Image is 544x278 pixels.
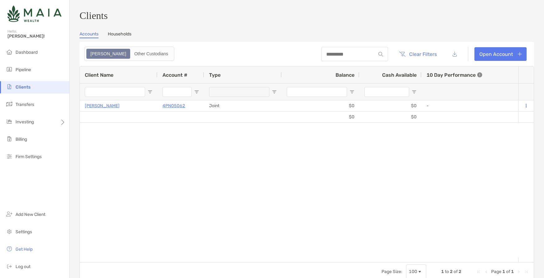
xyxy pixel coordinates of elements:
span: Page [491,269,501,274]
img: dashboard icon [6,48,13,56]
span: Investing [16,119,34,125]
span: Cash Available [382,72,417,78]
span: of [506,269,510,274]
span: Get Help [16,247,33,252]
div: Next Page [516,269,521,274]
img: firm-settings icon [6,153,13,160]
button: Open Filter Menu [148,89,153,94]
a: Households [108,31,131,38]
span: Dashboard [16,50,38,55]
button: Open Filter Menu [412,89,417,94]
img: settings icon [6,228,13,235]
img: get-help icon [6,245,13,253]
div: $0 [359,100,422,111]
button: Open Filter Menu [272,89,277,94]
div: 10 Day Performance [427,66,482,83]
span: Transfers [16,102,34,107]
div: segmented control [84,47,174,61]
span: Clients [16,84,30,90]
img: transfers icon [6,100,13,108]
img: billing icon [6,135,13,143]
span: Settings [16,229,32,235]
input: Balance Filter Input [287,87,347,97]
span: Firm Settings [16,154,42,159]
a: 4PN05062 [162,102,185,110]
input: Account # Filter Input [162,87,192,97]
div: $0 [282,100,359,111]
img: input icon [378,52,383,57]
div: Previous Page [484,269,489,274]
div: Joint [204,100,282,111]
img: Zoe Logo [7,2,62,25]
span: 1 [511,269,514,274]
h3: Clients [80,10,534,21]
img: investing icon [6,118,13,125]
div: Last Page [524,269,529,274]
img: pipeline icon [6,66,13,73]
span: Pipeline [16,67,31,72]
span: Add New Client [16,212,45,217]
input: Cash Available Filter Input [364,87,409,97]
div: - [427,101,541,111]
img: clients icon [6,83,13,90]
div: $0 [359,112,422,122]
span: of [454,269,458,274]
span: Type [209,72,221,78]
span: 2 [459,269,461,274]
span: 1 [502,269,505,274]
a: [PERSON_NAME] [85,102,120,110]
a: Accounts [80,31,98,38]
input: Client Name Filter Input [85,87,145,97]
div: Page Size: [382,269,402,274]
div: Other Custodians [131,49,171,58]
div: Zoe [87,49,130,58]
span: Log out [16,264,30,269]
span: Client Name [85,72,113,78]
span: Account # [162,72,187,78]
span: [PERSON_NAME]! [7,34,66,39]
div: 100 [409,269,417,274]
a: Open Account [474,47,527,61]
span: 2 [450,269,453,274]
span: 1 [441,269,444,274]
div: $0 [282,112,359,122]
span: Balance [336,72,354,78]
span: to [445,269,449,274]
img: add_new_client icon [6,210,13,218]
img: logout icon [6,262,13,270]
button: Clear Filters [394,47,441,61]
span: Billing [16,137,27,142]
button: Open Filter Menu [350,89,354,94]
div: First Page [476,269,481,274]
button: Open Filter Menu [194,89,199,94]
